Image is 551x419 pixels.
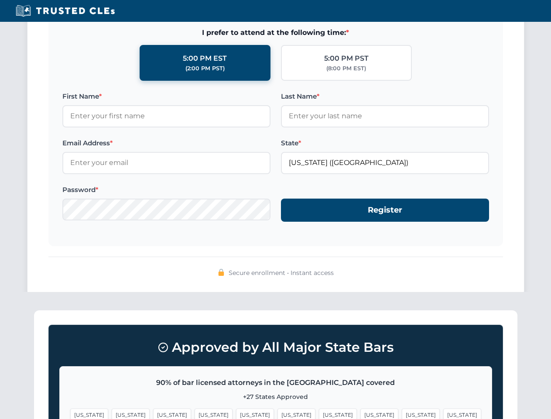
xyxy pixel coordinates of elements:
[326,64,366,73] div: (8:00 PM EST)
[13,4,117,17] img: Trusted CLEs
[281,199,489,222] button: Register
[281,138,489,148] label: State
[324,53,369,64] div: 5:00 PM PST
[59,336,492,359] h3: Approved by All Major State Bars
[62,105,270,127] input: Enter your first name
[70,377,481,388] p: 90% of bar licensed attorneys in the [GEOGRAPHIC_DATA] covered
[185,64,225,73] div: (2:00 PM PST)
[62,185,270,195] label: Password
[62,138,270,148] label: Email Address
[62,27,489,38] span: I prefer to attend at the following time:
[281,152,489,174] input: Florida (FL)
[229,268,334,278] span: Secure enrollment • Instant access
[218,269,225,276] img: 🔒
[281,91,489,102] label: Last Name
[62,91,270,102] label: First Name
[183,53,227,64] div: 5:00 PM EST
[62,152,270,174] input: Enter your email
[281,105,489,127] input: Enter your last name
[70,392,481,402] p: +27 States Approved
